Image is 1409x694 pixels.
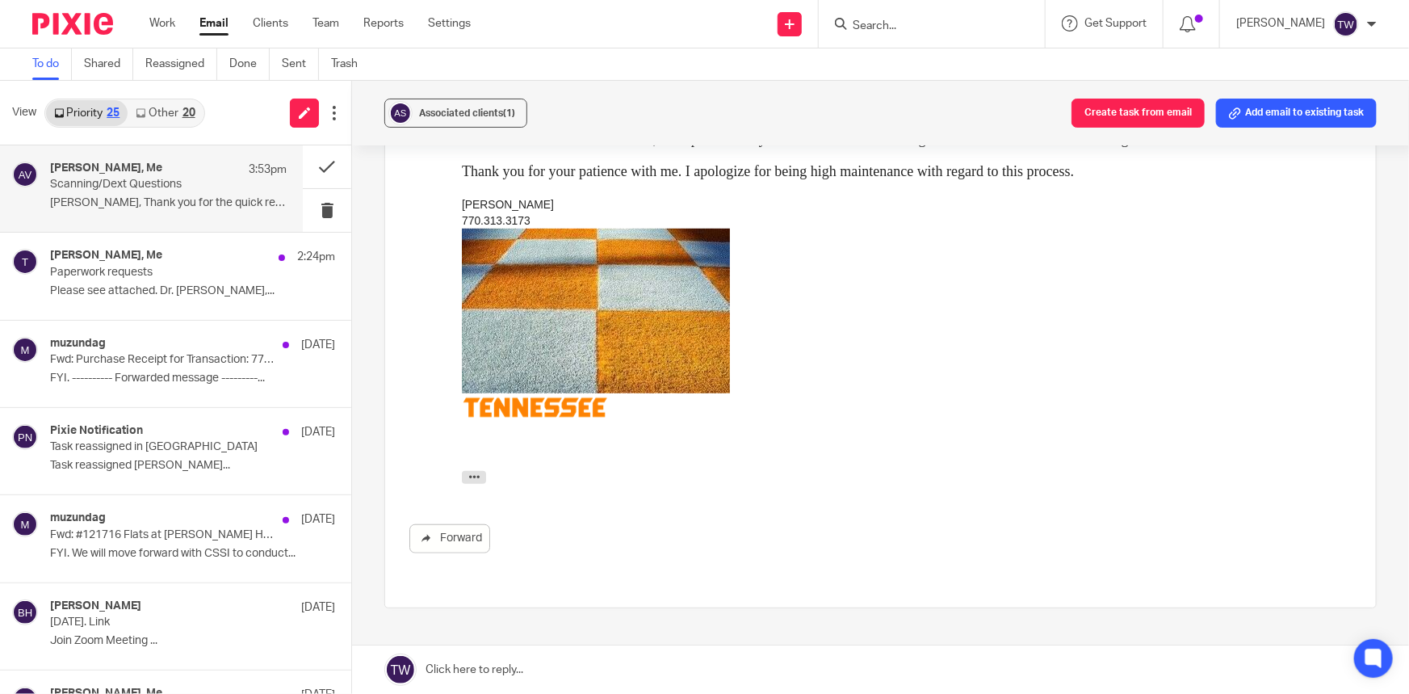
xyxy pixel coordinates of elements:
[282,48,319,80] a: Sent
[1071,99,1205,128] button: Create task from email
[32,13,113,35] img: Pixie
[149,15,175,32] a: Work
[301,424,335,440] p: [DATE]
[182,107,195,119] div: 20
[46,100,128,126] a: Priority25
[301,599,335,616] p: [DATE]
[301,511,335,528] p: [DATE]
[301,337,335,353] p: [DATE]
[50,547,335,561] p: FYI. We will move forward with CSSI to conduct...
[107,107,120,119] div: 25
[331,48,370,80] a: Trash
[50,249,162,263] h4: [PERSON_NAME], Me
[84,48,133,80] a: Shared
[50,599,141,613] h4: [PERSON_NAME]
[1333,11,1359,37] img: svg%3E
[12,337,38,363] img: svg%3E
[12,104,36,121] span: View
[503,108,515,118] span: (1)
[851,19,996,34] input: Search
[50,178,240,191] p: Scanning/Dext Questions
[1236,15,1325,32] p: [PERSON_NAME]
[50,459,335,473] p: Task reassigned [PERSON_NAME]...
[50,372,335,385] p: FYI. ---------- Forwarded message ---------...
[12,162,38,187] img: svg%3E
[1084,18,1147,29] span: Get Support
[312,15,339,32] a: Team
[50,337,106,351] h4: muzundag
[249,162,287,178] p: 3:53pm
[297,249,335,265] p: 2:24pm
[50,196,287,210] p: [PERSON_NAME], Thank you for the quick response. I am...
[50,284,335,298] p: Please see attached. Dr. [PERSON_NAME],...
[145,48,217,80] a: Reassigned
[12,511,38,537] img: svg%3E
[419,108,515,118] span: Associated clients
[253,15,288,32] a: Clients
[12,599,38,625] img: svg%3E
[199,15,229,32] a: Email
[50,353,279,367] p: Fwd: Purchase Receipt for Transaction: 778791013
[363,15,404,32] a: Reports
[388,101,413,125] img: svg%3E
[384,99,527,128] button: Associated clients(1)
[50,266,279,280] p: Paperwork requests
[50,162,162,175] h4: [PERSON_NAME], Me
[50,424,143,438] h4: Pixie Notification
[229,48,270,80] a: Done
[1216,99,1377,128] button: Add email to existing task
[50,616,279,629] p: [DATE]. Link
[50,440,279,454] p: Task reassigned in [GEOGRAPHIC_DATA]
[50,634,335,648] p: Join Zoom Meeting ...
[12,424,38,450] img: svg%3E
[428,15,471,32] a: Settings
[50,511,106,525] h4: muzundag
[128,100,203,126] a: Other20
[50,528,279,542] p: Fwd: #121716 Flats at [PERSON_NAME] Holdings
[409,524,490,553] a: Forward
[32,48,72,80] a: To do
[12,249,38,275] img: svg%3E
